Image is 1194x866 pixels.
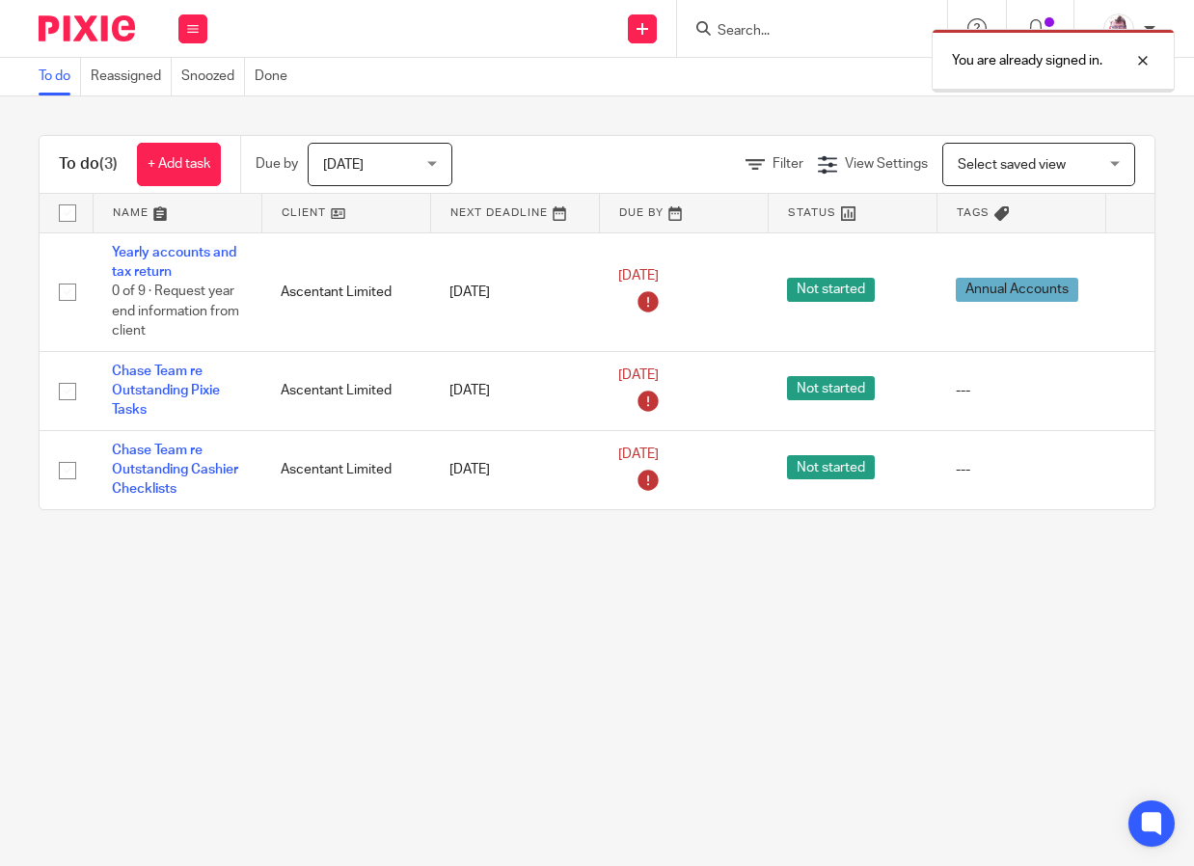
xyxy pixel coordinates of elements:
a: Chase Team re Outstanding Pixie Tasks [112,365,220,418]
span: [DATE] [323,158,364,172]
span: 0 of 9 · Request year end information from client [112,284,239,338]
a: Chase Team re Outstanding Cashier Checklists [112,444,238,497]
p: You are already signed in. [952,51,1102,70]
img: Pixie [39,15,135,41]
span: Annual Accounts [956,278,1078,302]
span: Select saved view [958,158,1066,172]
div: --- [956,460,1086,479]
h1: To do [59,154,118,175]
div: --- [956,381,1086,400]
a: Done [255,58,297,95]
a: Snoozed [181,58,245,95]
span: Filter [773,157,803,171]
span: Not started [787,278,875,302]
a: To do [39,58,81,95]
td: Ascentant Limited [261,351,430,430]
span: [DATE] [618,270,659,284]
a: Yearly accounts and tax return [112,246,236,279]
td: Ascentant Limited [261,430,430,508]
a: + Add task [137,143,221,186]
p: Due by [256,154,298,174]
span: View Settings [845,157,928,171]
span: Tags [957,207,990,218]
span: [DATE] [618,368,659,382]
td: Ascentant Limited [261,232,430,351]
td: [DATE] [430,232,599,351]
span: Not started [787,455,875,479]
span: [DATE] [618,447,659,461]
span: (3) [99,156,118,172]
td: [DATE] [430,430,599,508]
img: KD3.png [1103,14,1134,44]
a: Reassigned [91,58,172,95]
span: Not started [787,376,875,400]
td: [DATE] [430,351,599,430]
